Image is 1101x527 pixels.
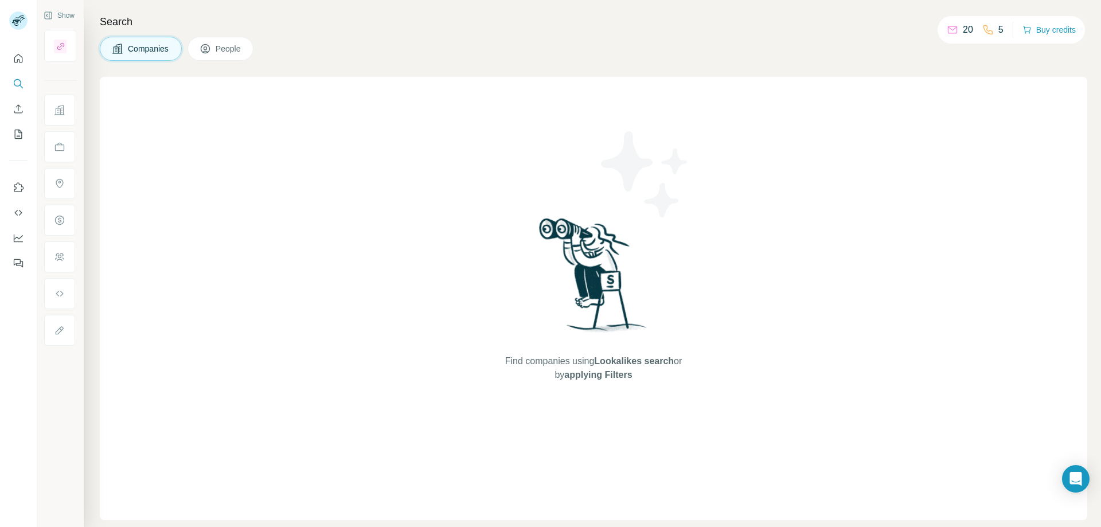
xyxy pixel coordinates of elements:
span: Lookalikes search [594,356,674,366]
button: Quick start [9,48,28,69]
button: Dashboard [9,228,28,248]
button: Use Surfe on LinkedIn [9,177,28,198]
button: Use Surfe API [9,202,28,223]
img: Surfe Illustration - Woman searching with binoculars [534,215,653,343]
span: applying Filters [564,370,632,380]
button: Enrich CSV [9,99,28,119]
button: Feedback [9,253,28,274]
button: Show [36,7,83,24]
p: 20 [963,23,973,37]
button: Buy credits [1022,22,1076,38]
div: Open Intercom Messenger [1062,465,1090,493]
span: Companies [128,43,170,54]
button: Search [9,73,28,94]
span: Find companies using or by [502,354,685,382]
button: My lists [9,124,28,145]
img: Surfe Illustration - Stars [594,123,697,226]
h4: Search [100,14,1087,30]
p: 5 [998,23,1004,37]
span: People [216,43,242,54]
